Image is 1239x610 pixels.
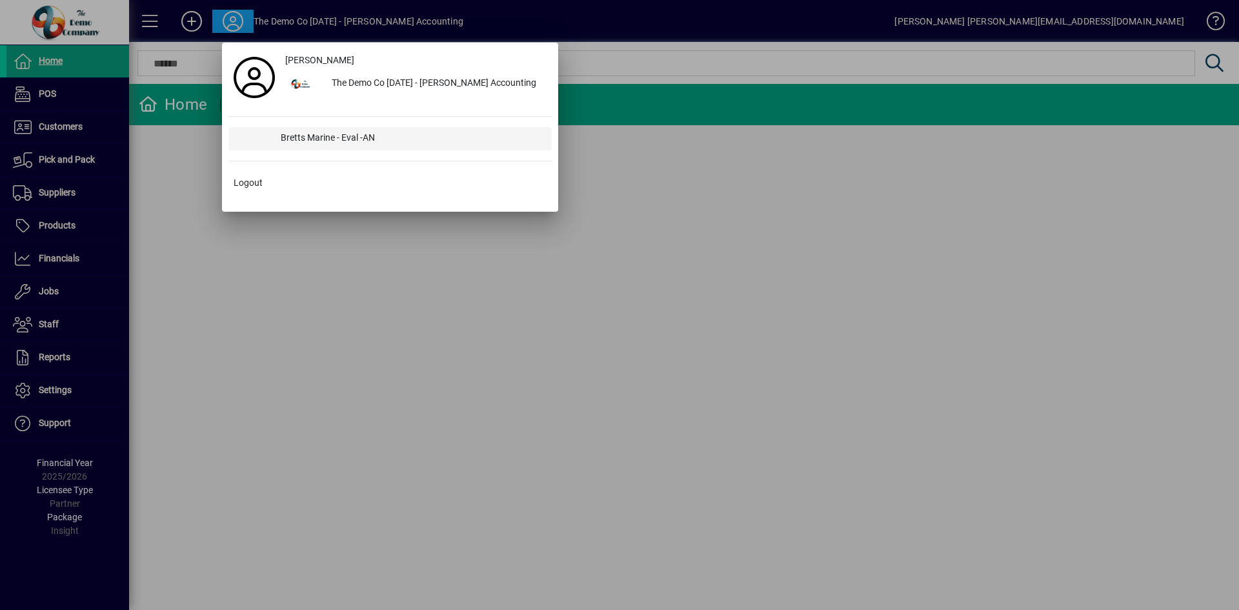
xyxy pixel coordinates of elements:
[280,72,552,96] button: The Demo Co [DATE] - [PERSON_NAME] Accounting
[228,127,552,150] button: Bretts Marine - Eval -AN
[234,176,263,190] span: Logout
[270,127,552,150] div: Bretts Marine - Eval -AN
[228,172,552,195] button: Logout
[285,54,354,67] span: [PERSON_NAME]
[228,66,280,89] a: Profile
[321,72,552,96] div: The Demo Co [DATE] - [PERSON_NAME] Accounting
[280,49,552,72] a: [PERSON_NAME]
